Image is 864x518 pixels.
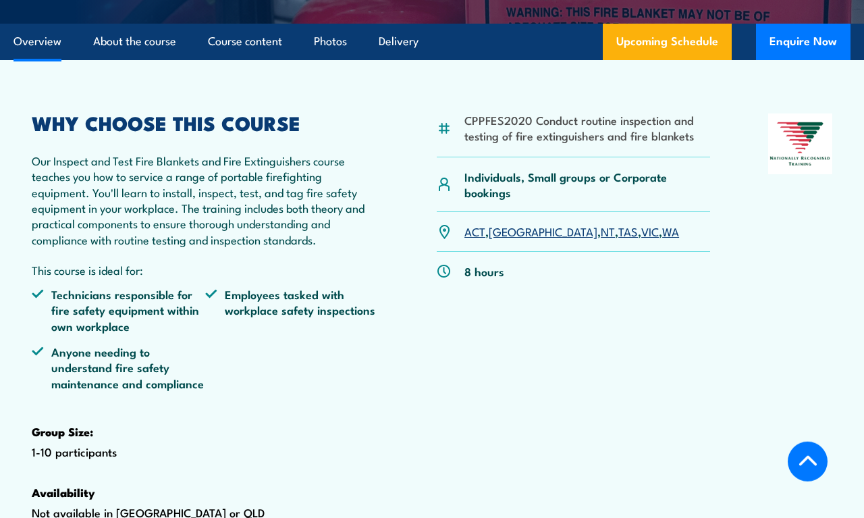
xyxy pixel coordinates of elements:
[464,112,710,144] li: CPPFES2020 Conduct routine inspection and testing of fire extinguishers and fire blankets
[662,223,679,239] a: WA
[32,423,93,440] strong: Group Size:
[32,344,205,391] li: Anyone needing to understand fire safety maintenance and compliance
[314,24,347,59] a: Photos
[601,223,615,239] a: NT
[13,24,61,59] a: Overview
[32,286,205,334] li: Technicians responsible for fire safety equipment within own workplace
[768,113,832,174] img: Nationally Recognised Training logo.
[618,223,638,239] a: TAS
[603,24,732,60] a: Upcoming Schedule
[464,169,710,201] p: Individuals, Small groups or Corporate bookings
[641,223,659,239] a: VIC
[464,224,679,239] p: , , , , ,
[379,24,418,59] a: Delivery
[464,223,485,239] a: ACT
[93,24,176,59] a: About the course
[32,113,379,131] h2: WHY CHOOSE THIS COURSE
[32,153,379,247] p: Our Inspect and Test Fire Blankets and Fire Extinguishers course teaches you how to service a ran...
[32,262,379,278] p: This course is ideal for:
[489,223,597,239] a: [GEOGRAPHIC_DATA]
[32,484,95,501] strong: Availability
[756,24,850,60] button: Enquire Now
[205,286,379,334] li: Employees tasked with workplace safety inspections
[208,24,282,59] a: Course content
[464,263,504,279] p: 8 hours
